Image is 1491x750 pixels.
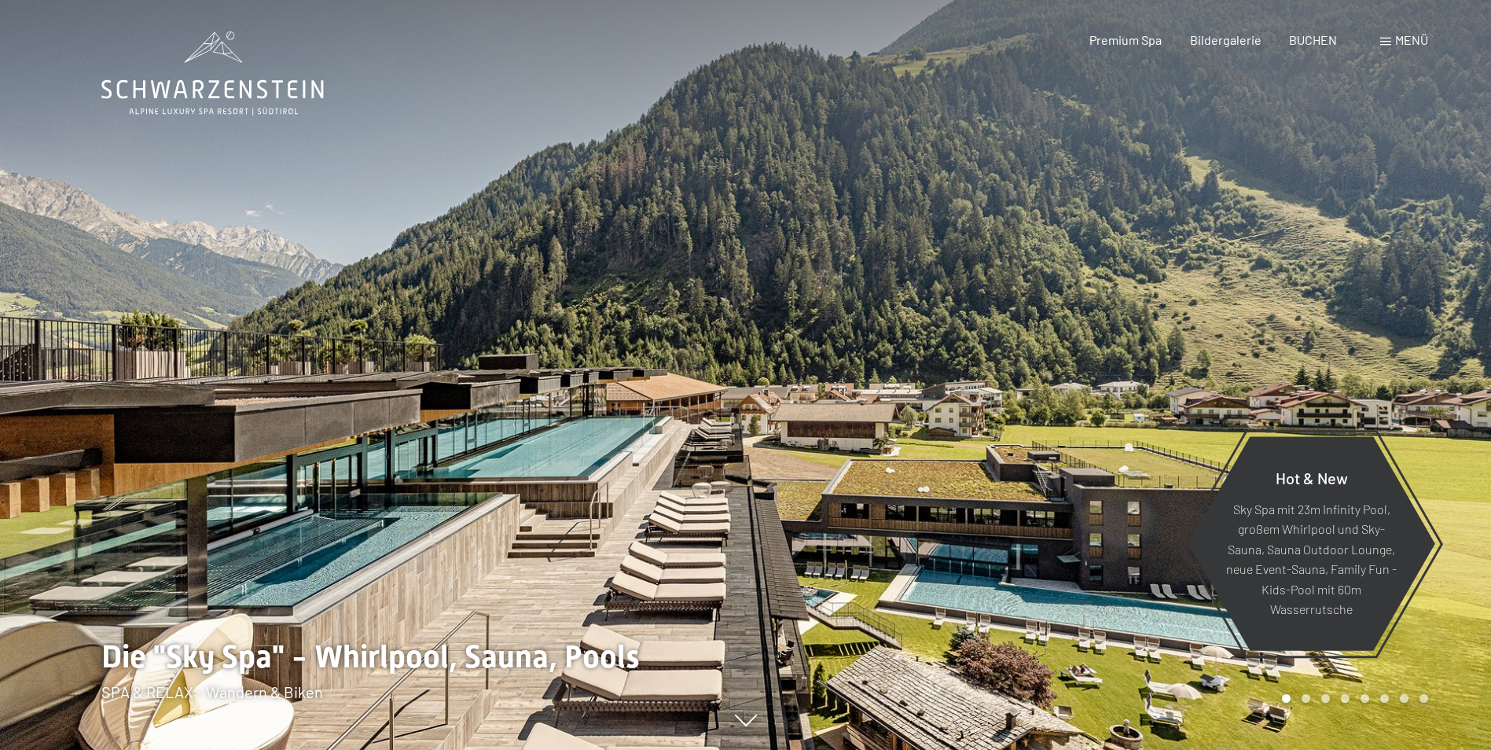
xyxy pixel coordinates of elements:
div: Carousel Page 6 [1380,694,1389,703]
div: Carousel Page 3 [1321,694,1330,703]
div: Carousel Page 7 [1400,694,1408,703]
p: Sky Spa mit 23m Infinity Pool, großem Whirlpool und Sky-Sauna, Sauna Outdoor Lounge, neue Event-S... [1226,498,1397,619]
a: Premium Spa [1089,32,1162,47]
a: Hot & New Sky Spa mit 23m Infinity Pool, großem Whirlpool und Sky-Sauna, Sauna Outdoor Lounge, ne... [1187,436,1436,652]
span: Menü [1395,32,1428,47]
div: Carousel Page 1 (Current Slide) [1282,694,1291,703]
div: Carousel Page 4 [1341,694,1350,703]
div: Carousel Page 8 [1419,694,1428,703]
a: BUCHEN [1289,32,1337,47]
span: Hot & New [1276,468,1348,487]
div: Carousel Page 5 [1361,694,1369,703]
div: Carousel Page 2 [1302,694,1310,703]
div: Carousel Pagination [1276,694,1428,703]
a: Bildergalerie [1190,32,1261,47]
